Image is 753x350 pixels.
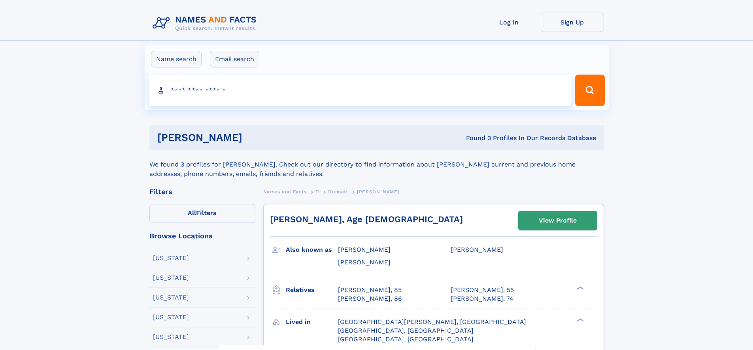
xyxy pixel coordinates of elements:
[575,317,584,322] div: ❯
[149,204,255,223] label: Filters
[153,275,189,281] div: [US_STATE]
[149,232,255,240] div: Browse Locations
[477,13,541,32] a: Log In
[575,75,604,106] button: Search Button
[153,294,189,301] div: [US_STATE]
[149,150,604,179] div: We found 3 profiles for [PERSON_NAME]. Check out our directory to find information about [PERSON_...
[210,51,259,67] label: Email search
[451,246,503,253] span: [PERSON_NAME]
[149,13,263,34] img: Logo Names and Facts
[328,189,348,195] span: Dunnett
[153,314,189,320] div: [US_STATE]
[357,189,399,195] span: [PERSON_NAME]
[315,187,319,197] a: D
[149,188,255,195] div: Filters
[338,318,526,326] span: [GEOGRAPHIC_DATA][PERSON_NAME], [GEOGRAPHIC_DATA]
[328,187,348,197] a: Dunnett
[315,189,319,195] span: D
[541,13,604,32] a: Sign Up
[153,255,189,261] div: [US_STATE]
[451,294,513,303] a: [PERSON_NAME], 74
[286,315,338,329] h3: Lived in
[575,285,584,290] div: ❯
[149,75,572,106] input: search input
[338,258,391,266] span: [PERSON_NAME]
[151,51,202,67] label: Name search
[153,334,189,340] div: [US_STATE]
[451,286,514,294] a: [PERSON_NAME], 55
[338,286,402,294] a: [PERSON_NAME], 85
[270,214,463,224] a: [PERSON_NAME], Age [DEMOGRAPHIC_DATA]
[338,335,474,343] span: [GEOGRAPHIC_DATA], [GEOGRAPHIC_DATA]
[338,246,391,253] span: [PERSON_NAME]
[338,327,474,334] span: [GEOGRAPHIC_DATA], [GEOGRAPHIC_DATA]
[338,294,402,303] a: [PERSON_NAME], 86
[354,134,596,142] div: Found 3 Profiles In Our Records Database
[188,209,196,217] span: All
[539,211,577,230] div: View Profile
[519,211,597,230] a: View Profile
[286,283,338,297] h3: Relatives
[286,243,338,256] h3: Also known as
[157,133,354,142] h1: [PERSON_NAME]
[263,187,307,197] a: Names and Facts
